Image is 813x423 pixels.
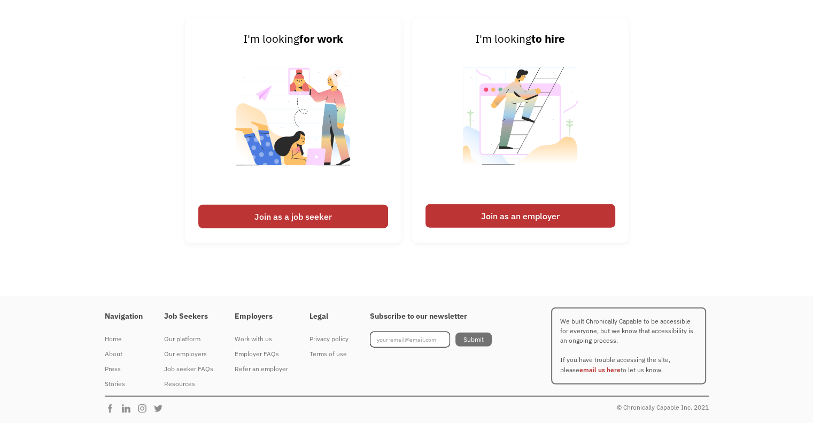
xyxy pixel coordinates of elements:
[531,32,565,46] strong: to hire
[235,347,288,362] a: Employer FAQs
[164,378,213,390] div: Resources
[105,312,143,321] h4: Navigation
[164,347,213,362] a: Our employers
[164,363,213,375] div: Job seeker FAQs
[198,205,388,228] div: Join as a job seeker
[235,348,288,360] div: Employer FAQs
[235,332,288,347] a: Work with us
[309,348,349,360] div: Terms of use
[153,403,169,414] img: Chronically Capable Twitter Page
[235,362,288,376] a: Refer an employer
[617,401,709,414] div: © Chronically Capable Inc. 2021
[105,376,143,391] a: Stories
[164,333,213,345] div: Our platform
[454,48,587,199] img: Illustrated image of someone looking to hire
[105,332,143,347] a: Home
[425,204,615,228] div: Join as an employer
[551,307,706,384] p: We built Chronically Capable to be accessible for everyone, but we know that accessibility is an ...
[370,332,450,348] input: your-email@email.com
[235,333,288,345] div: Work with us
[227,48,360,199] img: Illustrated image of people looking for work
[105,363,143,375] div: Press
[425,30,615,48] div: I'm looking
[105,378,143,390] div: Stories
[198,30,388,48] div: I'm looking
[185,17,401,243] a: I'm lookingfor workJoin as a job seeker
[164,312,213,321] h4: Job Seekers
[235,363,288,375] div: Refer an employer
[105,333,143,345] div: Home
[309,333,349,345] div: Privacy policy
[105,362,143,376] a: Press
[579,366,621,374] a: email us here
[164,332,213,347] a: Our platform
[309,347,349,362] a: Terms of use
[309,312,349,321] h4: Legal
[455,333,492,347] input: Submit
[235,312,288,321] h4: Employers
[164,376,213,391] a: Resources
[370,312,492,321] h4: Subscribe to our newsletter
[105,348,143,360] div: About
[164,362,213,376] a: Job seeker FAQs
[370,332,492,348] form: Footer Newsletter
[164,348,213,360] div: Our employers
[105,403,121,414] img: Chronically Capable Facebook Page
[412,17,629,243] a: I'm lookingto hireJoin as an employer
[105,347,143,362] a: About
[121,403,137,414] img: Chronically Capable Linkedin Page
[309,332,349,347] a: Privacy policy
[299,32,343,46] strong: for work
[137,403,153,414] img: Chronically Capable Instagram Page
